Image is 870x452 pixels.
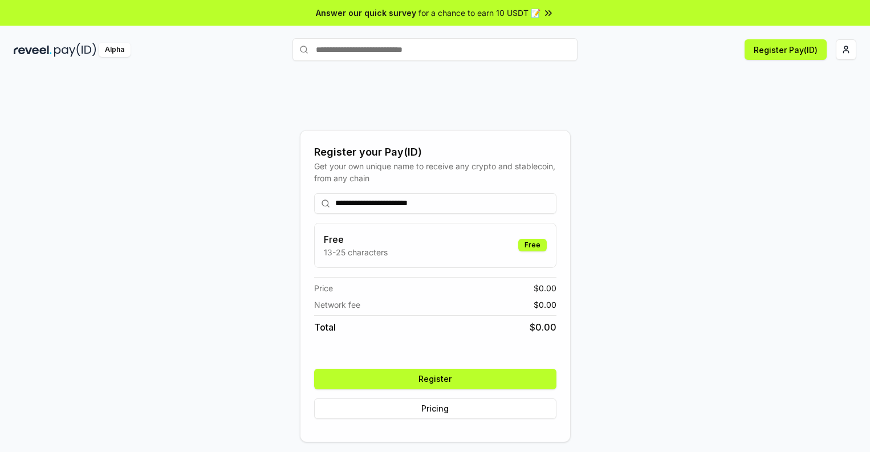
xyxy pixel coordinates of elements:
[314,299,360,311] span: Network fee
[314,144,556,160] div: Register your Pay(ID)
[324,246,388,258] p: 13-25 characters
[99,43,131,57] div: Alpha
[314,282,333,294] span: Price
[530,320,556,334] span: $ 0.00
[418,7,540,19] span: for a chance to earn 10 USDT 📝
[314,398,556,419] button: Pricing
[314,320,336,334] span: Total
[14,43,52,57] img: reveel_dark
[324,233,388,246] h3: Free
[314,369,556,389] button: Register
[518,239,547,251] div: Free
[314,160,556,184] div: Get your own unique name to receive any crypto and stablecoin, from any chain
[745,39,827,60] button: Register Pay(ID)
[534,282,556,294] span: $ 0.00
[54,43,96,57] img: pay_id
[534,299,556,311] span: $ 0.00
[316,7,416,19] span: Answer our quick survey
